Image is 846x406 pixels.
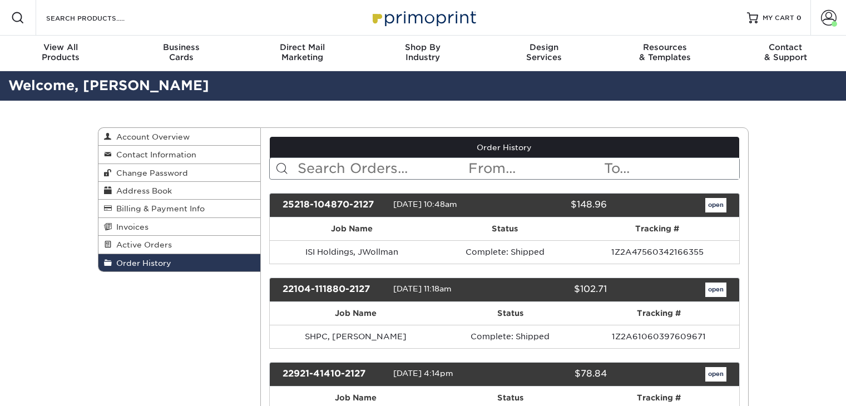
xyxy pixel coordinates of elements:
[112,150,196,159] span: Contact Information
[604,42,725,52] span: Resources
[112,204,205,213] span: Billing & Payment Info
[112,169,188,177] span: Change Password
[576,240,739,264] td: 1Z2A47560342166355
[98,182,261,200] a: Address Book
[121,36,241,71] a: BusinessCards
[363,42,483,62] div: Industry
[270,137,739,158] a: Order History
[604,36,725,71] a: Resources& Templates
[483,42,604,62] div: Services
[45,11,154,24] input: SEARCH PRODUCTS.....
[274,283,393,297] div: 22104-111880-2127
[98,218,261,236] a: Invoices
[725,36,846,71] a: Contact& Support
[363,36,483,71] a: Shop ByIndustry
[393,200,457,209] span: [DATE] 10:48am
[763,13,794,23] span: MY CART
[270,325,442,348] td: SHPC, [PERSON_NAME]
[496,198,615,212] div: $148.96
[442,325,579,348] td: Complete: Shipped
[98,164,261,182] a: Change Password
[270,240,434,264] td: ISI Holdings, JWollman
[604,42,725,62] div: & Templates
[576,217,739,240] th: Tracking #
[274,198,393,212] div: 25218-104870-2127
[705,283,726,297] a: open
[121,42,241,62] div: Cards
[363,42,483,52] span: Shop By
[112,259,171,268] span: Order History
[98,236,261,254] a: Active Orders
[496,283,615,297] div: $102.71
[112,222,149,231] span: Invoices
[98,146,261,164] a: Contact Information
[121,42,241,52] span: Business
[98,254,261,271] a: Order History
[296,158,467,179] input: Search Orders...
[483,42,604,52] span: Design
[393,284,452,293] span: [DATE] 11:18am
[270,302,442,325] th: Job Name
[483,36,604,71] a: DesignServices
[467,158,603,179] input: From...
[112,186,172,195] span: Address Book
[434,217,576,240] th: Status
[274,367,393,382] div: 22921-41410-2127
[705,198,726,212] a: open
[725,42,846,52] span: Contact
[434,240,576,264] td: Complete: Shipped
[579,302,739,325] th: Tracking #
[270,217,434,240] th: Job Name
[393,369,453,378] span: [DATE] 4:14pm
[242,42,363,62] div: Marketing
[603,158,739,179] input: To...
[242,42,363,52] span: Direct Mail
[368,6,479,29] img: Primoprint
[796,14,802,22] span: 0
[496,367,615,382] div: $78.84
[705,367,726,382] a: open
[98,200,261,217] a: Billing & Payment Info
[112,240,172,249] span: Active Orders
[98,128,261,146] a: Account Overview
[442,302,579,325] th: Status
[579,325,739,348] td: 1Z2A61060397609671
[112,132,190,141] span: Account Overview
[725,42,846,62] div: & Support
[242,36,363,71] a: Direct MailMarketing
